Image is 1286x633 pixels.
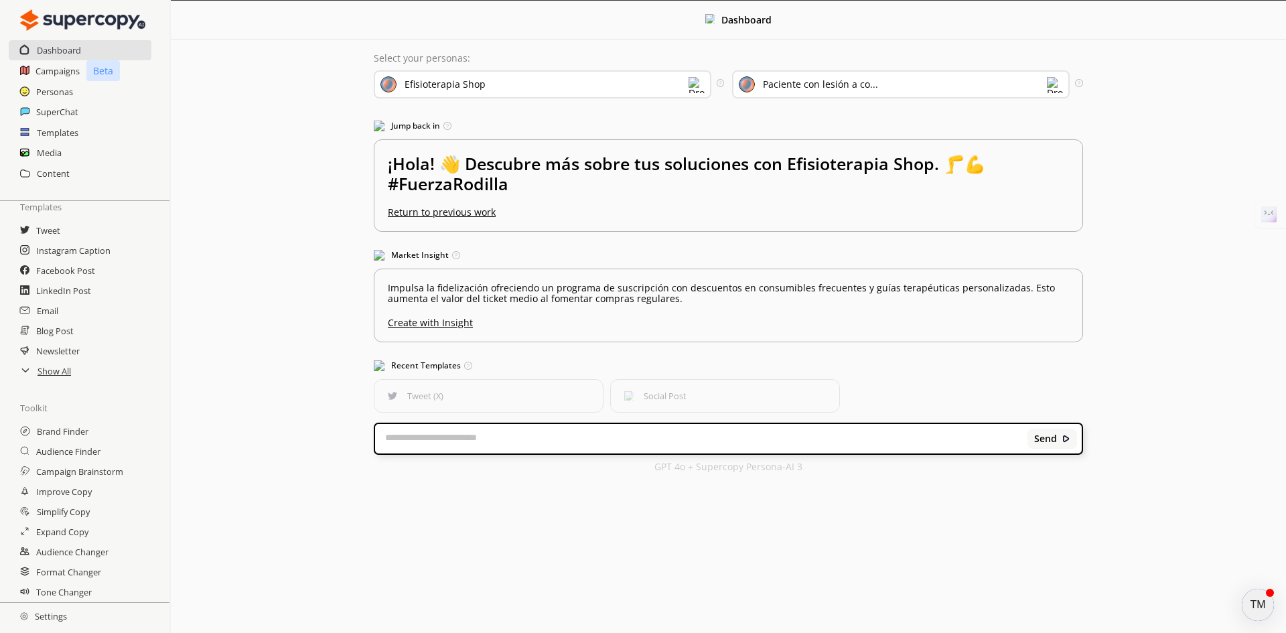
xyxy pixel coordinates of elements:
[374,121,384,131] img: Jump Back In
[374,53,1083,64] p: Select your personas:
[610,379,840,413] button: Social PostSocial Post
[37,502,90,522] a: Simplify Copy
[388,153,1069,207] h2: ¡Hola! 👋 Descubre más sobre tus soluciones con Efisioterapia Shop. 🦵💪 #FuerzaRodilla
[374,379,603,413] button: Tweet (X)Tweet (X)
[36,102,78,122] a: SuperChat
[388,311,1069,328] u: Create with Insight
[388,391,397,401] img: Tweet (X)
[1062,434,1071,443] img: Close
[1242,589,1274,621] div: atlas-message-author-avatar
[1242,589,1274,621] button: atlas-launcher
[374,245,1083,265] h3: Market Insight
[1047,77,1063,93] img: Dropdown Icon
[36,261,95,281] a: Facebook Post
[36,522,88,542] a: Expand Copy
[36,462,123,482] a: Campaign Brainstorm
[86,60,120,81] p: Beta
[624,391,634,401] img: Social Post
[374,116,1083,136] h3: Jump back in
[452,251,460,259] img: Tooltip Icon
[37,163,70,184] a: Content
[36,281,91,301] a: LinkedIn Post
[36,82,73,102] a: Personas
[20,612,28,620] img: Close
[405,79,486,90] div: Efisioterapia Shop
[388,206,496,218] u: Return to previous work
[1034,433,1057,444] b: Send
[36,482,92,502] a: Improve Copy
[38,361,71,381] a: Show All
[36,341,80,361] a: Newsletter
[388,283,1069,304] p: Impulsa la fidelización ofreciendo un programa de suscripción con descuentos en consumibles frecu...
[717,79,725,87] img: Tooltip Icon
[36,321,74,341] a: Blog Post
[721,13,772,26] b: Dashboard
[374,250,384,261] img: Market Insight
[654,462,802,472] p: GPT 4o + Supercopy Persona-AI 3
[37,143,62,163] a: Media
[20,7,145,33] img: Close
[464,362,472,370] img: Tooltip Icon
[37,40,81,60] a: Dashboard
[36,562,101,582] a: Format Changer
[36,240,111,261] a: Instagram Caption
[1075,79,1083,87] img: Tooltip Icon
[763,79,878,90] div: Paciente con lesión a co...
[374,360,384,371] img: Popular Templates
[689,77,705,93] img: Dropdown Icon
[37,301,58,321] a: Email
[380,76,397,92] img: Brand Icon
[36,220,60,240] a: Tweet
[36,441,100,462] a: Audience Finder
[739,76,755,92] img: Audience Icon
[443,122,451,130] img: Tooltip Icon
[705,14,715,23] img: Close
[35,61,80,81] a: Campaigns
[37,123,78,143] a: Templates
[36,542,109,562] a: Audience Changer
[374,356,1083,376] h3: Recent Templates
[37,421,88,441] a: Brand Finder
[36,582,92,602] a: Tone Changer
